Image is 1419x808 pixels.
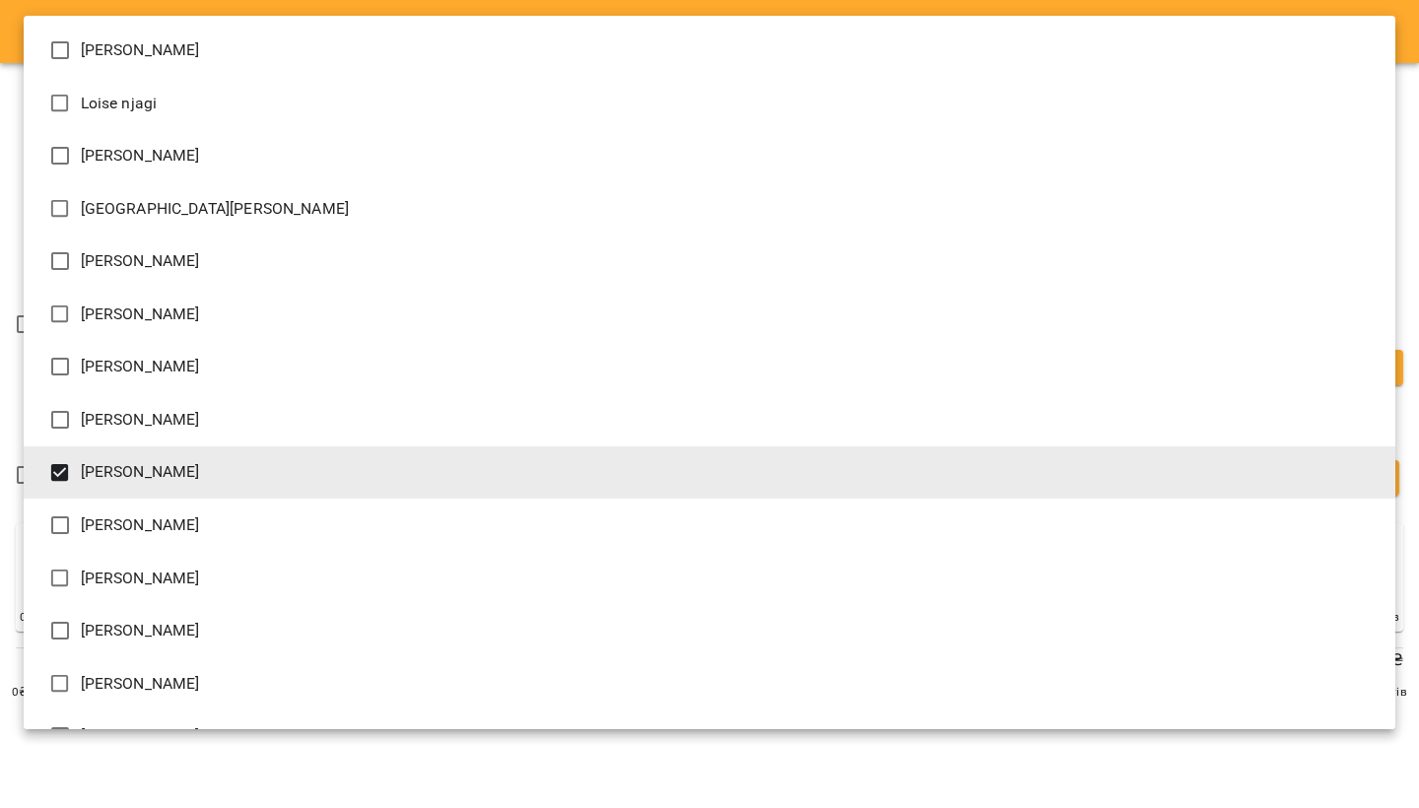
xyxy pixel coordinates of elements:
[81,303,200,326] span: [PERSON_NAME]
[81,355,200,378] span: [PERSON_NAME]
[81,460,200,484] span: [PERSON_NAME]
[81,38,200,62] span: [PERSON_NAME]
[81,408,200,432] span: [PERSON_NAME]
[81,197,349,221] span: [GEOGRAPHIC_DATA][PERSON_NAME]
[81,724,200,748] span: [PERSON_NAME]
[81,92,158,115] span: Loise njagi
[81,249,200,273] span: [PERSON_NAME]
[81,619,200,642] span: [PERSON_NAME]
[81,672,200,696] span: [PERSON_NAME]
[81,144,200,168] span: [PERSON_NAME]
[81,567,200,590] span: [PERSON_NAME]
[81,513,200,537] span: [PERSON_NAME]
